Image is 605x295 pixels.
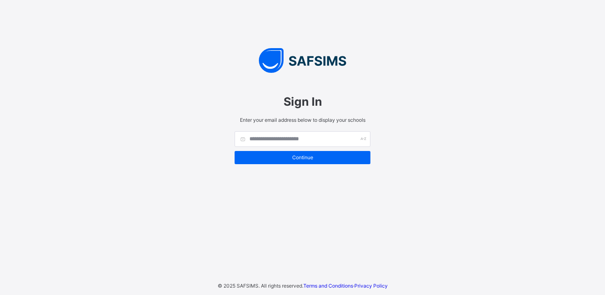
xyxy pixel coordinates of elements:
span: © 2025 SAFSIMS. All rights reserved. [218,283,303,289]
span: Sign In [235,95,370,109]
a: Privacy Policy [354,283,388,289]
img: SAFSIMS Logo [226,48,379,73]
span: · [303,283,388,289]
a: Terms and Conditions [303,283,353,289]
span: Enter your email address below to display your schools [235,117,370,123]
span: Continue [241,154,364,160]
